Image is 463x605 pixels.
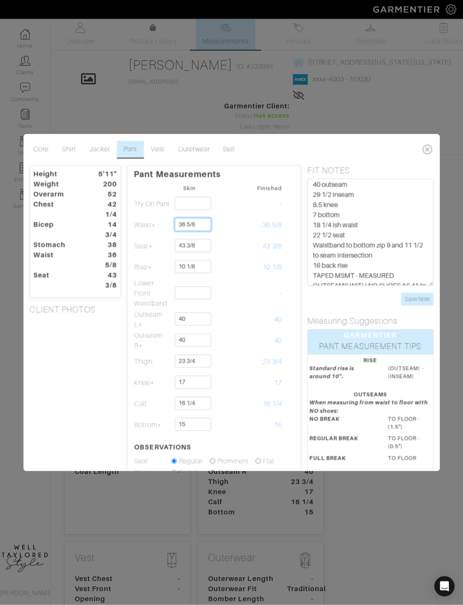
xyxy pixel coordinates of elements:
div: PANT MEASUREMENT TIPS [308,341,433,355]
dt: Waist [27,250,92,270]
dt: 43 3/8 [91,270,123,290]
dt: Seat [27,270,92,290]
td: Try On Pant [134,194,171,215]
em: Standard rise is around 10". [309,365,355,379]
dt: 14 3/4 [91,220,123,240]
span: 43 3/8 [263,242,282,250]
h5: CLIENT PHOTOS [30,304,121,315]
textarea: ask [PERSON_NAME]: - can we take 1/2" out of stomach of shirt SPECIAL INSTRUCTIONS: PANTS 1. Get ... [307,179,433,286]
dt: 38 [91,240,123,250]
td: Outseam L* [134,309,171,330]
dt: REGULAR BREAK [303,434,382,454]
dt: Chest [27,199,92,220]
td: Waist* [134,215,171,236]
label: Prominent [217,468,249,478]
td: Thigh [134,467,171,479]
input: Save Note [401,293,433,306]
dt: NO BREAK [303,415,382,434]
dt: 42 1/4 [91,199,123,220]
label: Regular [179,456,203,466]
label: Flat [263,456,274,466]
span: - [280,200,282,208]
span: 23 3/4 [263,358,282,366]
small: Finished [257,185,282,191]
a: Core [27,141,55,159]
div: OUTSEAMS [309,390,431,398]
dt: Bicep [27,220,92,240]
a: Jacket [83,141,117,159]
label: Regular [179,468,203,478]
th: OBSERVATIONS [134,436,171,456]
dt: FULL BREAK [303,454,382,465]
span: 10 1/8 [263,264,282,271]
div: GARMENTIER [308,330,433,341]
em: When measuring from waist to floor with NO shoes: [309,399,428,414]
h5: Measuring Suggestions [307,316,433,326]
dt: Height [27,169,92,179]
label: Prominent [217,456,249,466]
a: Pant [117,141,144,159]
td: Lower Front Waistband [134,278,171,309]
a: Belt [217,141,242,159]
td: Rise* [134,257,171,278]
dt: Overarm [27,189,92,199]
span: 16 1/4 [263,400,282,408]
dd: TO FLOOR - (1.5") [382,415,438,431]
dd: TO FLOOR - (0.5") [382,434,438,450]
a: Shirt [55,141,83,159]
span: 36 5/8 [263,221,282,229]
dt: Weight [27,179,92,189]
a: Vest [144,141,171,159]
td: Seat* [134,236,171,257]
small: Skin [184,185,196,191]
dt: 5'11" [91,169,123,179]
span: 17 [274,379,282,387]
span: - [280,290,282,297]
div: Open Intercom Messenger [434,576,455,597]
td: Thigh [134,351,171,372]
dt: 52 [91,189,123,199]
dd: (OUTSEAM) - (INSEAM) [382,364,438,380]
dt: 36 5/8 [91,250,123,270]
td: Knee* [134,372,171,393]
dd: TO FLOOR [382,454,438,462]
span: 40 [274,337,282,344]
a: Outerwear [171,141,217,159]
dt: Stomach [27,240,92,250]
p: Pant Measurements [134,166,294,179]
h5: FIT NOTES [307,165,433,175]
td: Bottom* [134,414,171,436]
td: Seat [134,456,171,468]
td: Outseam R* [134,330,171,351]
td: Calf [134,393,171,414]
span: 15 [274,421,282,429]
span: 40 [274,316,282,323]
dt: 200 [91,179,123,189]
div: RISE [309,356,431,364]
